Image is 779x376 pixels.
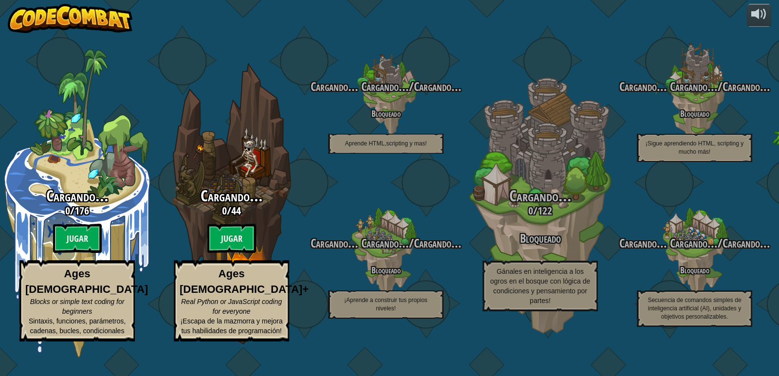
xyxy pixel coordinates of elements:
span: Cargando... [619,235,667,251]
span: Sintaxis, funciones, parámetros, cadenas, bucles, condicionales [29,317,126,335]
div: Complete previous world to unlock [309,175,463,329]
strong: Ages [DEMOGRAPHIC_DATA]+ [180,268,309,295]
span: Cargando... [311,78,358,95]
span: Aprende HTML,scripting y mas! [345,140,427,147]
btn: Jugar [53,224,102,253]
span: Cargando... [723,235,770,251]
h4: Bloqueado [309,109,463,118]
span: Cargando... [723,78,770,95]
div: Complete previous world to unlock [463,49,617,358]
div: Complete previous world to unlock [309,18,463,173]
h3: / [154,205,309,216]
span: Cargando... [667,235,718,251]
div: Complete previous world to unlock [617,175,772,329]
h3: Bloqueado [463,232,617,245]
span: 122 [538,203,552,218]
span: Cargando... [509,185,572,206]
span: 0 [222,203,227,218]
span: Cargando... [619,78,667,95]
span: ¡Sigue aprendiendo HTML, scripting y mucho más! [646,140,743,155]
h3: / [617,80,772,93]
span: ¡Aprende a construir tus propios niveles! [344,297,427,312]
span: Gánales en inteligencia a los ogros en el bosque con lógica de condiciones y pensamiento por partes! [490,268,590,304]
h3: / [309,237,463,250]
span: Cargando... [46,185,109,206]
span: Secuencia de comandos simples de inteligencia artificial (AI), unidades y objetivos personalizables. [648,297,741,320]
span: Cargando... [667,78,718,95]
span: Cargando... [311,235,358,251]
h4: Bloqueado [309,266,463,275]
div: Complete previous world to unlock [617,18,772,173]
span: Cargando... [414,235,462,251]
span: ¡Escapa de la mazmorra y mejora tus habilidades de programación! [180,317,282,335]
h3: / [617,237,772,250]
img: CodeCombat - Learn how to code by playing a game [8,4,132,33]
span: 44 [231,203,241,218]
h4: Bloqueado [617,266,772,275]
span: 0 [65,203,70,218]
strong: Ages [DEMOGRAPHIC_DATA] [25,268,148,295]
span: 176 [74,203,89,218]
span: Blocks or simple text coding for beginners [30,298,125,315]
h3: / [463,205,617,216]
span: Cargando... [414,78,462,95]
h4: Bloqueado [617,109,772,118]
span: Real Python or JavaScript coding for everyone [181,298,282,315]
div: Complete previous world to unlock [154,49,309,358]
btn: Jugar [207,224,256,253]
h3: / [309,80,463,93]
button: Ajustar el volúmen [747,4,771,27]
span: 0 [528,203,533,218]
span: Cargando... [358,235,409,251]
span: Cargando... [358,78,409,95]
span: Cargando... [201,185,263,206]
